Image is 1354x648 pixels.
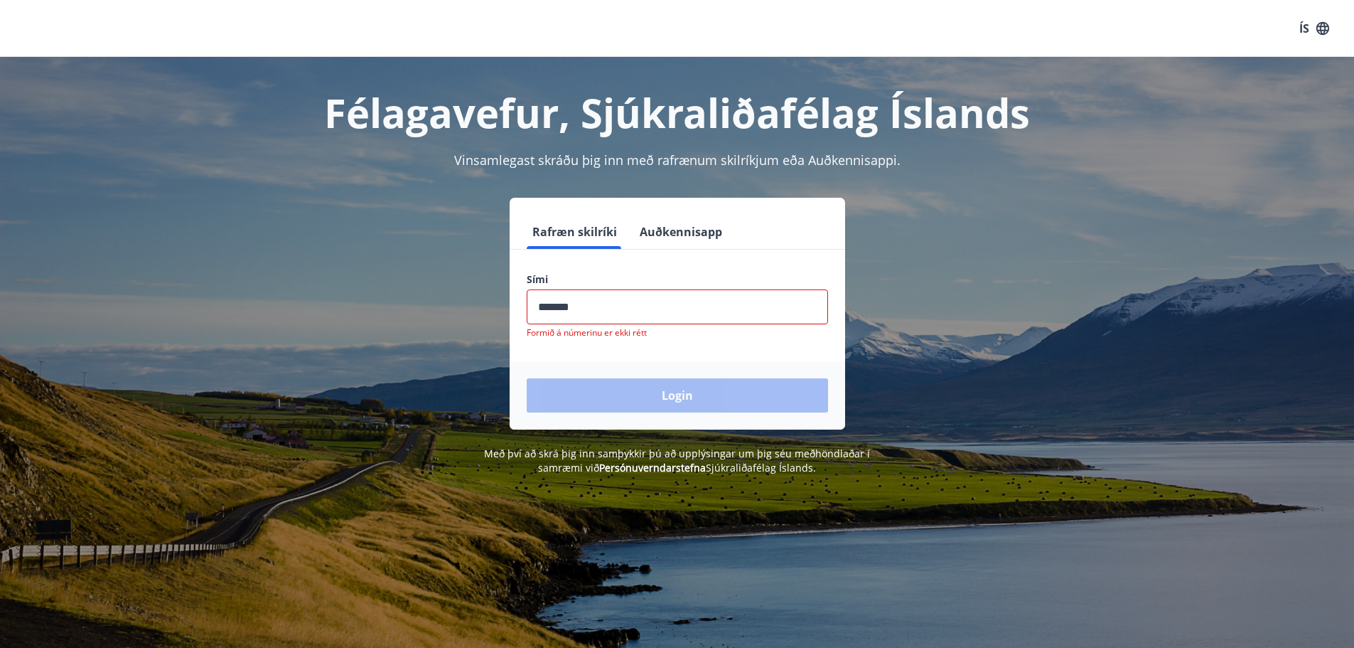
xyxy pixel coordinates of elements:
p: Formið á númerinu er ekki rétt [527,327,828,339]
a: Persónuverndarstefna [599,461,706,474]
h1: Félagavefur, Sjúkraliðafélag Íslands [183,85,1172,139]
button: ÍS [1291,16,1337,41]
span: Með því að skrá þig inn samþykkir þú að upplýsingar um þig séu meðhöndlaðar í samræmi við Sjúkral... [484,447,870,474]
button: Rafræn skilríki [527,215,623,249]
button: Auðkennisapp [634,215,728,249]
label: Sími [527,272,828,287]
span: Vinsamlegast skráðu þig inn með rafrænum skilríkjum eða Auðkennisappi. [454,152,901,169]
